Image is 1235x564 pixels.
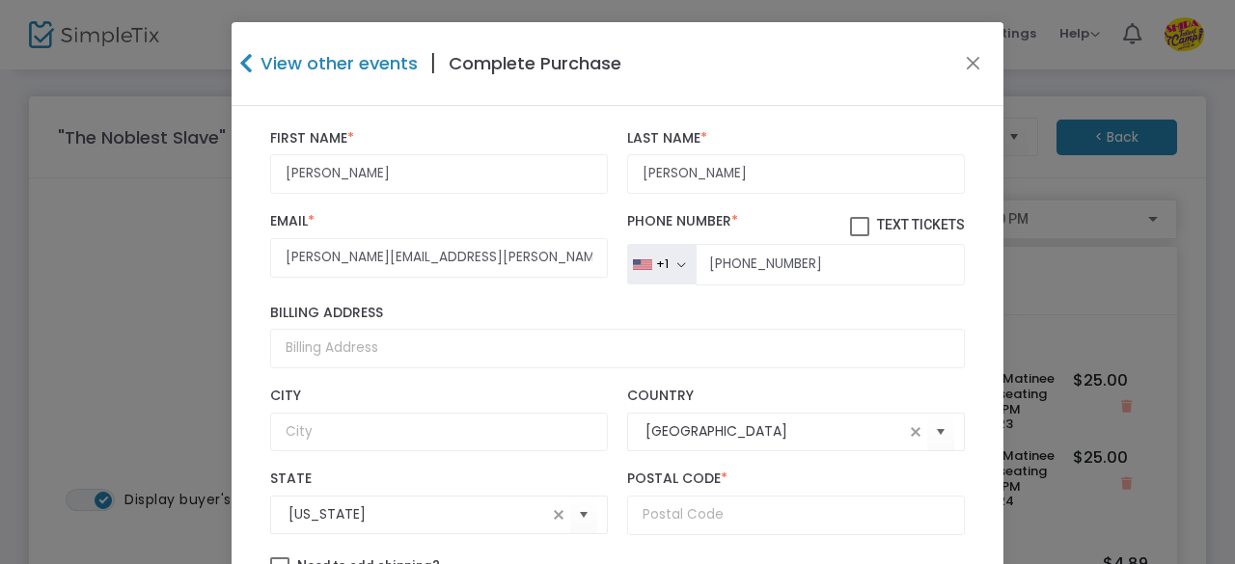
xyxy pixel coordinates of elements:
[288,504,547,524] input: Select State
[449,50,621,76] h4: Complete Purchase
[270,130,608,148] label: First Name
[270,154,608,194] input: First Name
[270,413,608,452] input: City
[656,256,669,272] div: +1
[927,412,954,451] button: Select
[627,213,965,236] label: Phone Number
[270,388,608,405] label: City
[256,50,418,76] h4: View other events
[627,470,965,488] label: Postal Code
[270,305,965,322] label: Billing Address
[627,388,965,405] label: Country
[270,238,608,278] input: Email
[270,329,965,368] input: Billing Address
[627,130,965,148] label: Last Name
[961,51,986,76] button: Close
[627,154,965,194] input: Last Name
[547,503,570,526] span: clear
[570,496,597,535] button: Select
[627,496,965,535] input: Postal Code
[627,244,696,284] button: +1
[877,217,965,232] span: Text Tickets
[270,470,608,488] label: State
[645,421,904,442] input: Select Country
[904,420,927,443] span: clear
[418,46,449,81] span: |
[696,244,965,284] input: Phone Number
[270,213,608,230] label: Email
